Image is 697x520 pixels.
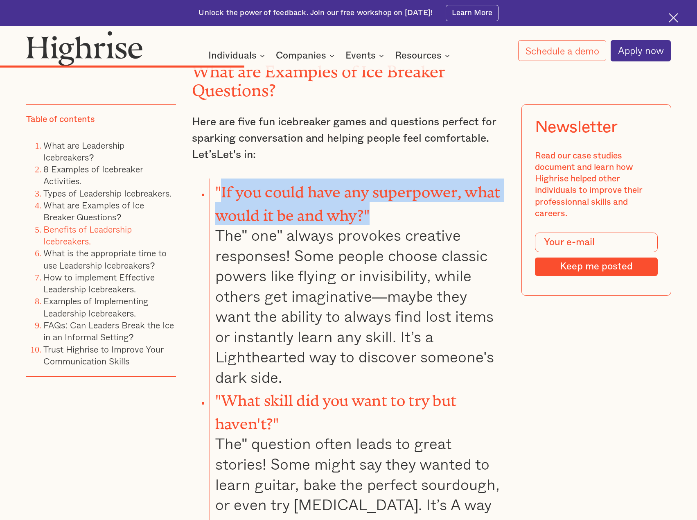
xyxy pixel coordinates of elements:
a: Schedule a demo [518,40,607,61]
img: Cross icon [669,13,678,23]
img: Highrise logo [26,31,143,66]
div: Resources [395,51,442,61]
div: Individuals [208,51,267,61]
div: Events [345,51,386,61]
input: Keep me posted [535,258,657,276]
div: Events [345,51,376,61]
strong: "What skill did you want to try but haven't?" [215,392,457,425]
form: Modal Form [535,233,657,276]
a: FAQs: Can Leaders Break the Ice in an Informal Setting? [43,318,174,344]
a: Trust Highrise to Improve Your Communication Skills [43,342,163,368]
div: Individuals [208,51,257,61]
a: What are Examples of Ice Breaker Questions? [43,198,144,224]
div: Table of contents [26,114,95,125]
a: Types of Leadership Icebreakers. [43,186,171,200]
strong: "If you could have any superpower, what would it be and why?" [215,183,501,217]
a: What is the appropriate time to use Leadership Icebreakers? [43,246,167,271]
a: How to implement Effective Leadership Icebreakers. [43,270,155,296]
div: Companies [276,51,337,61]
h2: What are Examples of Ice Breaker Questions? [192,59,505,95]
a: Benefits of Leadership Icebreakers. [43,222,132,248]
div: Companies [276,51,326,61]
a: Learn More [446,5,499,22]
li: The" one" always provokes creative responses! Some people choose classic powers like flying or in... [210,179,505,387]
input: Your e-mail [535,233,657,252]
div: Unlock the power of feedback. Join our free workshop on [DATE]! [198,8,433,18]
a: What are Leadership Icebreakers? [43,138,124,164]
a: Examples of Implementing Leadership Icebreakers. [43,294,148,319]
a: Apply now [611,40,671,61]
p: Here are five fun icebreaker games and questions perfect for sparking conversation and helping pe... [192,114,505,163]
a: 8 Examples of Icebreaker Activities. [43,162,143,188]
div: Read our case studies document and learn how Highrise helped other individuals to improve their p... [535,150,657,220]
div: Resources [395,51,452,61]
div: Newsletter [535,118,617,137]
